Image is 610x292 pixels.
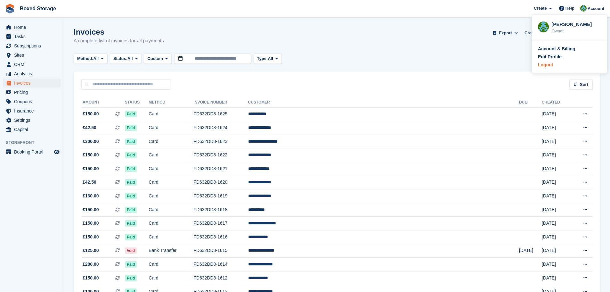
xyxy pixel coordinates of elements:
[125,166,137,172] span: Paid
[83,275,99,281] span: £150.00
[248,97,519,108] th: Customer
[94,55,99,62] span: All
[125,125,137,131] span: Paid
[144,54,171,64] button: Custom
[193,230,248,244] td: FD632DD8-1616
[519,97,542,108] th: Due
[565,5,574,12] span: Help
[83,261,99,268] span: £280.00
[519,244,542,258] td: [DATE]
[542,271,571,285] td: [DATE]
[149,230,193,244] td: Card
[83,247,99,254] span: £125.00
[125,111,137,117] span: Paid
[110,54,141,64] button: Status: All
[193,217,248,230] td: FD632DD8-1617
[193,97,248,108] th: Invoice Number
[149,135,193,148] td: Card
[3,32,61,41] a: menu
[149,107,193,121] td: Card
[149,148,193,162] td: Card
[542,176,571,189] td: [DATE]
[551,28,601,34] div: Owner
[193,135,248,148] td: FD632DD8-1623
[125,193,137,199] span: Paid
[14,147,53,156] span: Booking Portal
[17,3,59,14] a: Boxed Storage
[83,138,99,145] span: £300.00
[5,4,15,13] img: stora-icon-8386f47178a22dfd0bd8f6a31ec36ba5ce8667c1dd55bd0f319d3a0aa187defe.svg
[542,135,571,148] td: [DATE]
[499,30,512,36] span: Export
[14,116,53,125] span: Settings
[125,275,137,281] span: Paid
[14,69,53,78] span: Analytics
[14,23,53,32] span: Home
[149,189,193,203] td: Card
[542,217,571,230] td: [DATE]
[3,116,61,125] a: menu
[83,206,99,213] span: £150.00
[538,46,575,52] div: Account & Billing
[193,258,248,271] td: FD632DD8-1614
[538,62,601,68] a: Logout
[193,271,248,285] td: FD632DD8-1612
[125,247,137,254] span: Void
[83,179,96,186] span: £42.50
[551,21,601,27] div: [PERSON_NAME]
[268,55,273,62] span: All
[542,244,571,258] td: [DATE]
[14,106,53,115] span: Insurance
[193,244,248,258] td: FD632DD8-1615
[83,220,99,227] span: £150.00
[3,106,61,115] a: menu
[3,79,61,88] a: menu
[534,5,547,12] span: Create
[149,271,193,285] td: Card
[74,54,107,64] button: Method: All
[542,97,571,108] th: Created
[3,51,61,60] a: menu
[542,162,571,176] td: [DATE]
[14,60,53,69] span: CRM
[538,62,553,68] div: Logout
[83,234,99,240] span: £150.00
[83,152,99,158] span: £150.00
[149,162,193,176] td: Card
[193,189,248,203] td: FD632DD8-1619
[14,41,53,50] span: Subscriptions
[580,5,587,12] img: Tobias Butler
[193,148,248,162] td: FD632DD8-1622
[127,55,133,62] span: All
[149,258,193,271] td: Card
[193,176,248,189] td: FD632DD8-1620
[538,46,601,52] a: Account & Billing
[542,189,571,203] td: [DATE]
[113,55,127,62] span: Status:
[542,203,571,217] td: [DATE]
[14,32,53,41] span: Tasks
[491,28,519,38] button: Export
[74,28,164,36] h1: Invoices
[77,55,94,62] span: Method:
[149,203,193,217] td: Card
[14,79,53,88] span: Invoices
[83,193,99,199] span: £160.00
[147,55,163,62] span: Custom
[3,125,61,134] a: menu
[149,244,193,258] td: Bank Transfer
[522,28,552,38] a: Credit Notes
[588,5,604,12] span: Account
[125,234,137,240] span: Paid
[538,21,549,32] img: Tobias Butler
[125,220,137,227] span: Paid
[538,54,601,60] a: Edit Profile
[3,23,61,32] a: menu
[193,162,248,176] td: FD632DD8-1621
[125,152,137,158] span: Paid
[3,69,61,78] a: menu
[542,121,571,135] td: [DATE]
[6,139,64,146] span: Storefront
[3,97,61,106] a: menu
[580,81,588,88] span: Sort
